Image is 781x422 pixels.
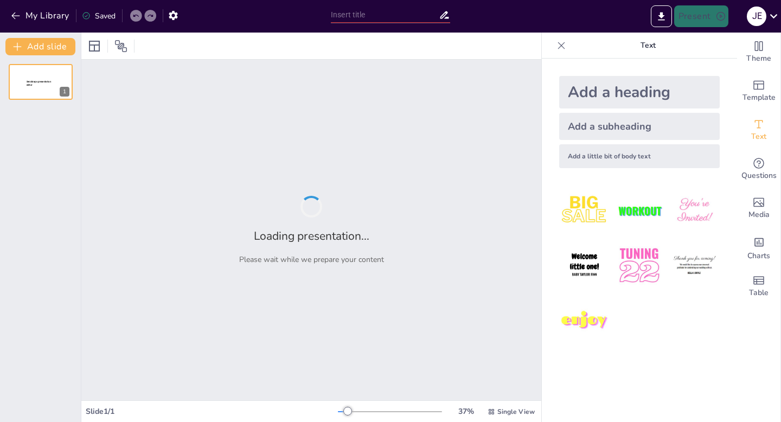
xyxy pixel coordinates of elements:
span: Questions [741,170,777,182]
span: Template [742,92,776,104]
div: 1 [60,87,69,97]
button: My Library [8,7,74,24]
img: 2.jpeg [614,186,664,236]
p: Please wait while we prepare your content [239,254,384,265]
img: 4.jpeg [559,240,610,291]
div: Add a heading [559,76,720,108]
div: Add text boxes [737,111,780,150]
div: 37 % [453,406,479,417]
div: Add charts and graphs [737,228,780,267]
h2: Loading presentation... [254,228,369,244]
img: 3.jpeg [669,186,720,236]
div: Change the overall theme [737,33,780,72]
button: Add slide [5,38,75,55]
span: Text [751,131,766,143]
span: Theme [746,53,771,65]
img: 5.jpeg [614,240,664,291]
span: Position [114,40,127,53]
span: Table [749,287,769,299]
button: Export to PowerPoint [651,5,672,27]
div: Add a table [737,267,780,306]
div: Saved [82,11,116,21]
div: Add a little bit of body text [559,144,720,168]
span: Charts [747,250,770,262]
div: Add images, graphics, shapes or video [737,189,780,228]
img: 1.jpeg [559,186,610,236]
div: 1 [9,64,73,100]
img: 7.jpeg [559,296,610,346]
button: J E [747,5,766,27]
div: Layout [86,37,103,55]
span: Single View [497,407,535,416]
div: Slide 1 / 1 [86,406,338,417]
img: 6.jpeg [669,240,720,291]
div: Add ready made slides [737,72,780,111]
p: Text [570,33,726,59]
button: Present [674,5,728,27]
span: Sendsteps presentation editor [27,80,51,86]
input: Insert title [331,7,439,23]
span: Media [748,209,770,221]
div: Add a subheading [559,113,720,140]
div: J E [747,7,766,26]
div: Get real-time input from your audience [737,150,780,189]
